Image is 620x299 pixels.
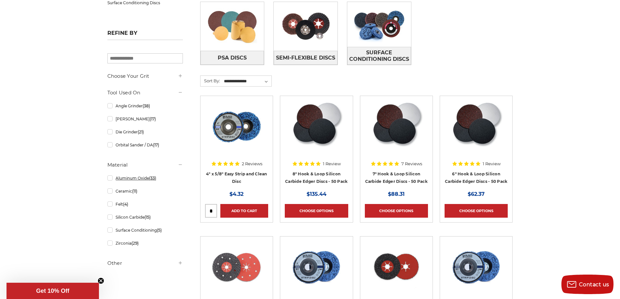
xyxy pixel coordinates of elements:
[347,47,411,65] a: Surface Conditioning Discs
[290,241,342,293] img: blue clean and strip disc
[107,172,183,184] a: Aluminum Oxide
[223,76,271,86] select: Sort By:
[445,204,508,218] a: Choose Options
[123,202,128,207] span: (4)
[290,101,343,153] img: Silicon Carbide 8" Hook & Loop Edger Discs
[200,4,264,49] img: PSA Discs
[561,275,613,294] button: Contact us
[7,283,99,299] div: Get 10% OffClose teaser
[220,204,268,218] a: Add to Cart
[483,162,501,166] span: 1 Review
[285,101,348,164] a: Silicon Carbide 8" Hook & Loop Edger Discs
[107,238,183,249] a: Zirconia
[107,113,183,125] a: [PERSON_NAME]
[107,259,183,267] h5: Other
[149,176,156,181] span: (33)
[454,261,499,274] a: Quick view
[454,120,499,133] a: Quick view
[145,215,151,220] span: (15)
[365,171,428,184] a: 7" Hook & Loop Silicon Carbide Edger Discs - 50 Pack
[107,139,183,151] a: Orbital Sander / DA
[200,51,264,65] a: PSA Discs
[294,120,339,133] a: Quick view
[107,211,183,223] a: Silicon Carbide
[579,281,609,288] span: Contact us
[374,261,419,274] a: Quick view
[374,120,419,133] a: Quick view
[153,143,159,147] span: (17)
[107,224,183,236] a: Surface Conditioning
[157,228,162,233] span: (5)
[205,101,268,164] a: 4" x 5/8" easy strip and clean discs
[200,76,220,86] label: Sort By:
[211,101,263,153] img: 4" x 5/8" easy strip and clean discs
[365,204,428,218] a: Choose Options
[347,2,411,47] img: Surface Conditioning Discs
[370,101,423,153] img: Silicon Carbide 7" Hook & Loop Edger Discs
[107,100,183,112] a: Angle Grinder
[98,278,104,284] button: Close teaser
[206,171,267,184] a: 4" x 5/8" Easy Strip and Clean Disc
[445,171,507,184] a: 6" Hook & Loop Silicon Carbide Edger Discs - 50 Pack
[445,101,508,164] a: Silicon Carbide 6" Hook & Loop Edger Discs
[370,241,422,293] img: 4.5" x 7/8" Silicon Carbide Semi Flex Disc
[323,162,341,166] span: 1 Review
[107,198,183,210] a: Felt
[229,191,243,197] span: $4.32
[348,47,411,65] span: Surface Conditioning Discs
[242,162,262,166] span: 2 Reviews
[450,101,503,153] img: Silicon Carbide 6" Hook & Loop Edger Discs
[107,89,183,97] h5: Tool Used On
[294,261,339,274] a: Quick view
[36,288,69,294] span: Get 10% Off
[214,120,259,133] a: Quick view
[107,72,183,80] h5: Choose Your Grit
[132,189,137,194] span: (11)
[307,191,326,197] span: $135.44
[468,191,485,197] span: $62.37
[276,52,335,63] span: Semi-Flexible Discs
[107,161,183,169] h5: Material
[107,185,183,197] a: Ceramic
[401,162,422,166] span: 7 Reviews
[138,129,144,134] span: (21)
[285,204,348,218] a: Choose Options
[214,261,259,274] a: Quick view
[365,101,428,164] a: Silicon Carbide 7" Hook & Loop Edger Discs
[131,241,139,246] span: (29)
[285,171,348,184] a: 8" Hook & Loop Silicon Carbide Edger Discs - 50 Pack
[388,191,405,197] span: $88.31
[143,103,150,108] span: (38)
[107,30,183,40] h5: Refine by
[211,241,263,293] img: 7" x 7/8" Silicon Carbide Semi Flex Disc
[218,52,247,63] span: PSA Discs
[107,126,183,138] a: Die Grinder
[150,116,156,121] span: (17)
[274,4,338,49] img: Semi-Flexible Discs
[448,241,504,293] img: 4-1/2" x 7/8" Easy Strip and Clean Disc
[274,51,338,65] a: Semi-Flexible Discs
